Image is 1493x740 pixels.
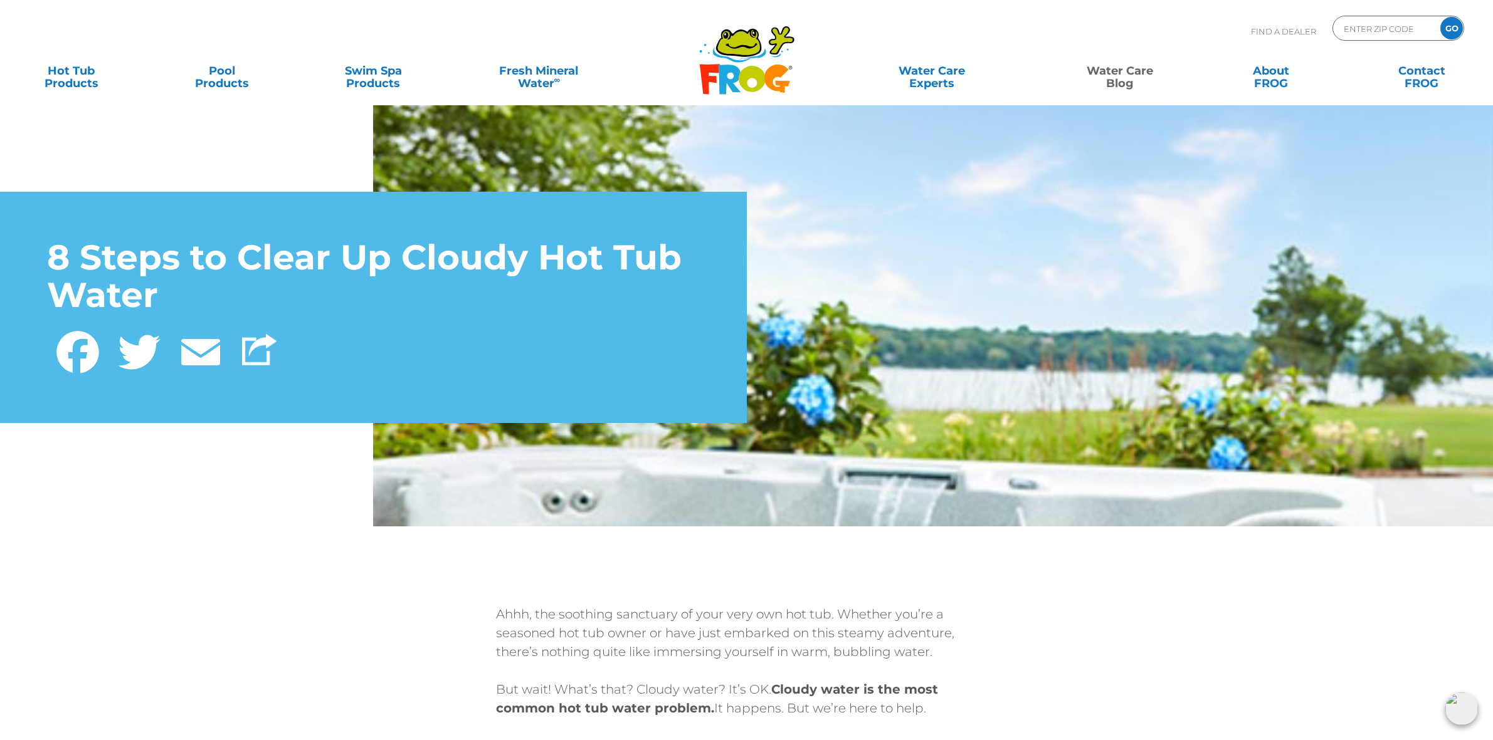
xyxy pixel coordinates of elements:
a: Swim SpaProducts [315,58,432,83]
a: Email [170,324,231,376]
a: Facebook [47,324,108,376]
a: ContactFROG [1363,58,1480,83]
a: PoolProducts [164,58,281,83]
a: Twitter [108,324,170,376]
a: Water CareBlog [1061,58,1178,83]
p: Ahhh, the soothing sanctuary of your very own hot tub. Whether you’re a seasoned hot tub owner or... [496,605,998,661]
input: Zip Code Form [1343,19,1427,38]
a: Water CareExperts [836,58,1027,83]
h1: 8 Steps to Clear Up Cloudy Hot Tub Water [47,239,700,315]
a: Fresh MineralWater∞ [465,58,612,83]
a: Hot TubProducts [13,58,130,83]
p: Find A Dealer [1251,16,1316,47]
sup: ∞ [554,75,561,85]
a: AboutFROG [1212,58,1329,83]
img: Share [242,334,277,365]
input: GO [1440,17,1463,39]
p: But wait! What’s that? Cloudy water? It’s OK. It happens. But we’re here to help. [496,680,998,717]
img: openIcon [1445,692,1478,725]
